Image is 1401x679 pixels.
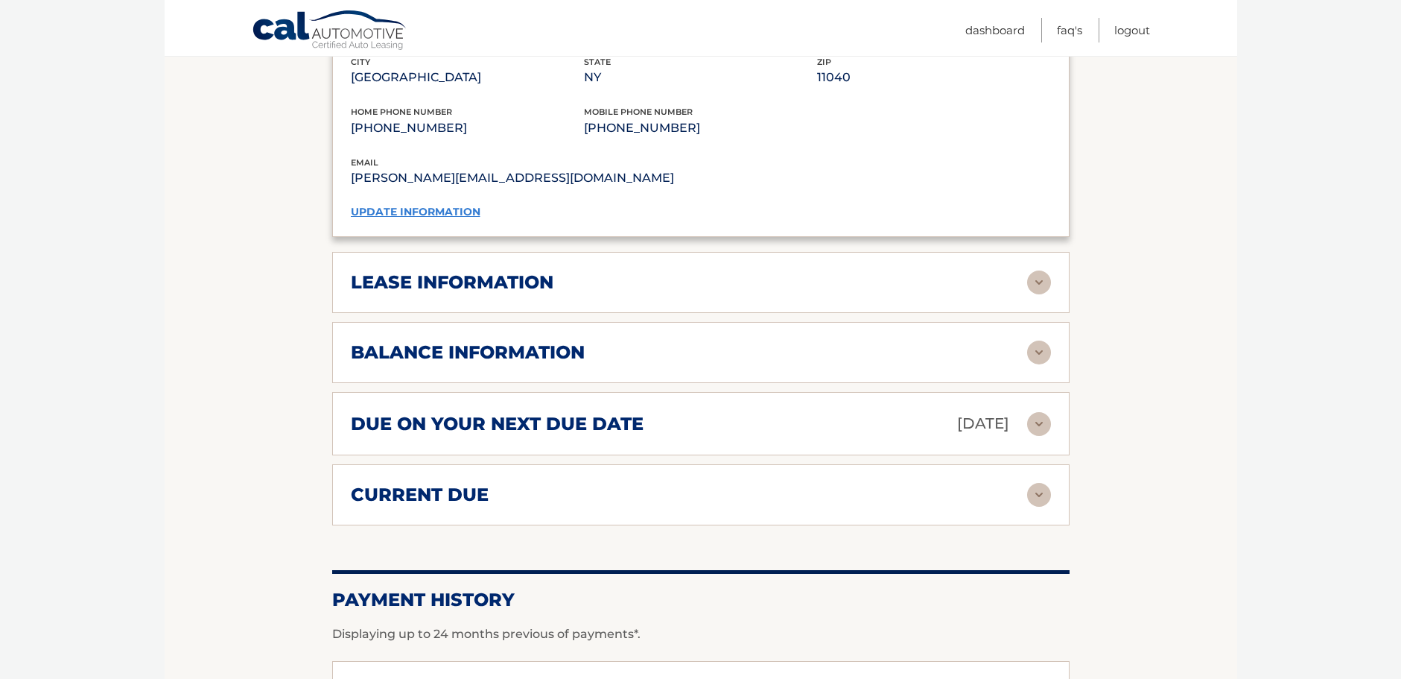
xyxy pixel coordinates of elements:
p: [PERSON_NAME][EMAIL_ADDRESS][DOMAIN_NAME] [351,168,701,189]
h2: due on your next due date [351,413,644,435]
img: accordion-rest.svg [1027,341,1051,364]
p: [PHONE_NUMBER] [584,118,817,139]
span: mobile phone number [584,107,693,117]
a: Dashboard [965,18,1025,42]
p: [PHONE_NUMBER] [351,118,584,139]
p: Displaying up to 24 months previous of payments*. [332,625,1070,643]
span: city [351,57,370,67]
h2: Payment History [332,589,1070,611]
p: [GEOGRAPHIC_DATA] [351,67,584,88]
span: home phone number [351,107,452,117]
p: [DATE] [957,411,1009,437]
span: state [584,57,611,67]
h2: current due [351,484,489,506]
img: accordion-rest.svg [1027,271,1051,294]
span: email [351,157,378,168]
a: Cal Automotive [252,10,408,53]
a: Logout [1114,18,1150,42]
a: FAQ's [1057,18,1082,42]
p: NY [584,67,817,88]
img: accordion-rest.svg [1027,483,1051,507]
h2: balance information [351,341,585,364]
a: update information [351,205,480,218]
span: zip [817,57,831,67]
img: accordion-rest.svg [1027,412,1051,436]
h2: lease information [351,271,553,294]
p: 11040 [817,67,1050,88]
